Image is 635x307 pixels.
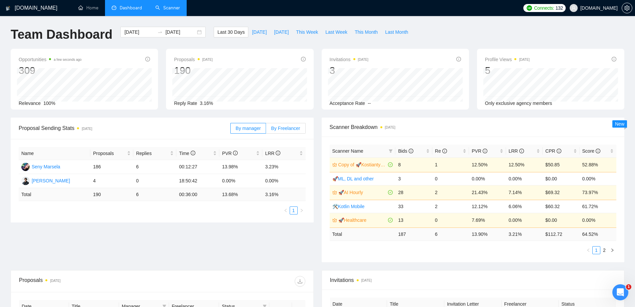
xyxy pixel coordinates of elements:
button: Last 30 Days [214,27,248,37]
td: 00:36:00 [176,188,219,201]
td: $50.85 [543,157,579,172]
span: -- [368,101,371,106]
span: left [586,248,590,252]
span: Proposals [174,55,213,63]
td: 12.50% [469,157,506,172]
span: Proposals [93,150,126,157]
span: info-circle [612,57,616,61]
button: [DATE] [270,27,292,37]
td: 190 [90,188,133,201]
span: By manager [236,126,261,131]
td: 2 [432,200,469,213]
span: user [571,6,576,10]
td: 64.52 % [580,227,616,241]
td: 13 [395,213,432,227]
span: By Freelancer [271,126,300,131]
span: info-circle [483,149,487,153]
button: setting [622,3,632,13]
span: dashboard [112,5,116,10]
button: Last Month [381,27,412,37]
input: End date [165,28,196,36]
span: This Month [355,28,378,36]
td: 0.00% [469,172,506,185]
th: Replies [133,147,176,160]
td: 21.43% [469,185,506,200]
a: 1 [593,247,600,254]
td: 6 [133,160,176,174]
span: crown [332,190,337,195]
a: Copy of 🚀Kostiantyn Python [338,161,387,168]
time: [DATE] [385,126,395,129]
td: 3.16 % [262,188,305,201]
a: 🚀ML, DL and other [332,176,374,181]
span: Opportunities [19,55,82,63]
span: download [295,279,305,284]
div: 3 [330,64,369,77]
td: 33 [395,200,432,213]
span: Time [179,151,195,156]
span: Profile Views [485,55,530,63]
span: filter [389,149,393,153]
td: 0 [432,213,469,227]
a: 2 [601,247,608,254]
span: setting [622,5,632,11]
td: $0.00 [543,172,579,185]
span: Connects: [534,4,554,12]
button: left [282,206,290,214]
td: $60.32 [543,200,579,213]
time: a few seconds ago [54,58,81,61]
a: searchScanner [155,5,180,11]
span: LRR [265,151,280,156]
span: PVR [222,151,238,156]
span: Scanner Name [332,148,363,154]
time: [DATE] [202,58,213,61]
span: info-circle [301,57,306,61]
iframe: Intercom live chat [612,284,628,300]
span: left [284,208,288,212]
li: 1 [290,206,298,214]
td: 8 [395,157,432,172]
li: 2 [600,246,608,254]
td: 73.97% [580,185,616,200]
td: 13.68 % [219,188,262,201]
h1: Team Dashboard [11,27,112,42]
td: 6 [133,188,176,201]
td: 00:12:27 [176,160,219,174]
td: 28 [395,185,432,200]
td: 18:50:42 [176,174,219,188]
span: Acceptance Rate [330,101,365,106]
span: Reply Rate [174,101,197,106]
td: 0.00% [580,213,616,227]
li: Next Page [298,206,306,214]
td: 6.06% [506,200,543,213]
time: [DATE] [358,58,368,61]
td: Total [19,188,90,201]
td: 6 [432,227,469,241]
span: Re [435,148,447,154]
td: 0.00% [580,172,616,185]
td: 1 [432,157,469,172]
span: Scanner Breakdown [330,123,617,131]
span: right [300,208,304,212]
td: Total [330,227,396,241]
span: info-circle [456,57,461,61]
span: check-circle [388,218,393,222]
td: 52.88% [580,157,616,172]
div: Proposals [19,276,162,287]
span: Proposal Sending Stats [19,124,230,132]
span: Score [582,148,600,154]
span: info-circle [519,149,524,153]
span: Last Week [325,28,347,36]
time: [DATE] [82,127,92,131]
div: Seny Marsela [32,163,60,170]
span: filter [387,146,394,156]
button: left [584,246,592,254]
span: Last Month [385,28,408,36]
span: 100% [43,101,55,106]
span: info-circle [557,149,561,153]
a: 🛠Kotlin Mobile [332,204,365,209]
td: 0.00% [506,172,543,185]
span: Relevance [19,101,41,106]
a: homeHome [78,5,98,11]
a: 🚀AI Hourly [338,189,387,196]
